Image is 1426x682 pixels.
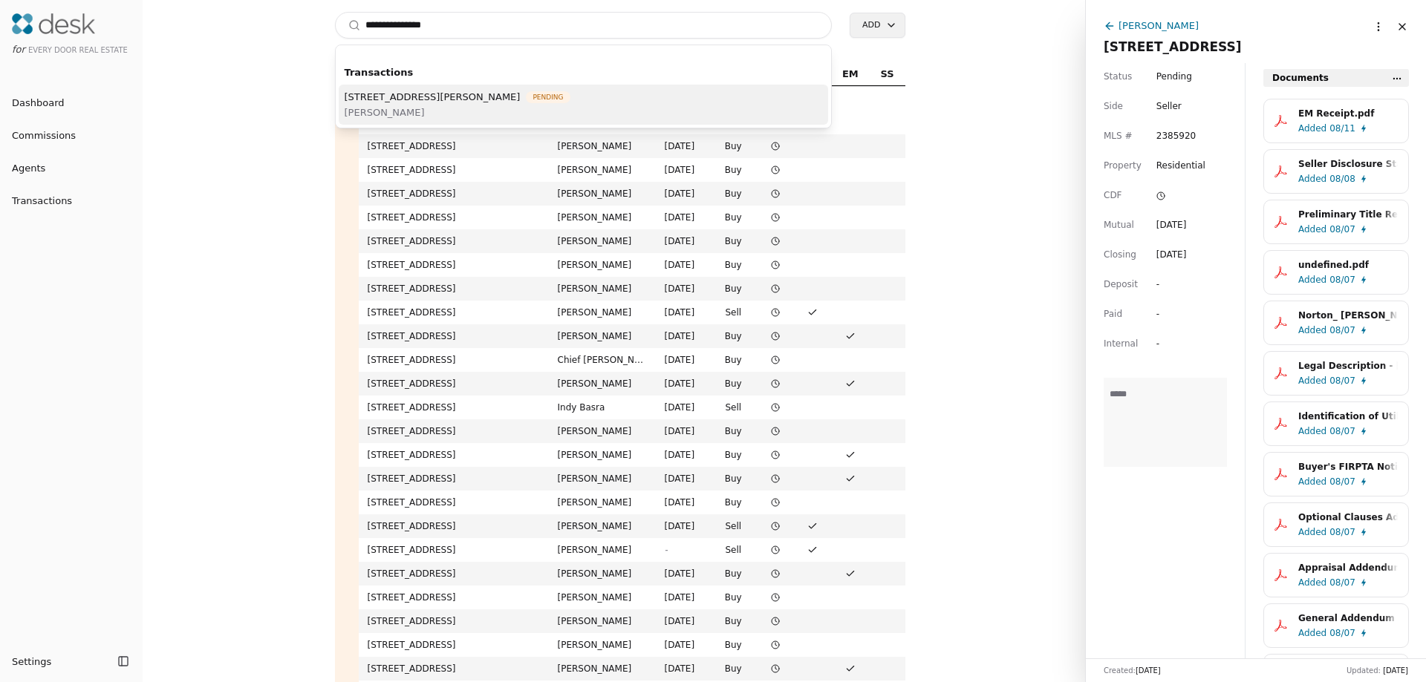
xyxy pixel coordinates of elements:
td: [STREET_ADDRESS] [359,253,549,277]
td: [DATE] [656,372,710,396]
span: - [665,545,668,555]
td: [DATE] [656,609,710,633]
td: Buy [710,229,757,253]
td: [STREET_ADDRESS] [359,372,549,396]
td: [DATE] [656,134,710,158]
span: [DATE] [1136,666,1161,675]
div: Norton_ [PERSON_NAME] NexTitle - MLS 2385920.pdf [1298,308,1398,323]
td: [PERSON_NAME] [549,206,656,229]
td: [DATE] [656,586,710,609]
span: Every Door Real Estate [28,46,128,54]
span: 08/07 [1329,424,1355,439]
span: 08/07 [1329,373,1355,388]
td: [STREET_ADDRESS] [359,443,549,467]
div: [DATE] [1156,247,1187,262]
td: [DATE] [656,253,710,277]
button: Buyer's FIRPTA Notice - [STREET_ADDRESS]pdfAdded08/07 [1263,452,1409,496]
span: Internal [1104,336,1138,351]
div: Transactions [339,60,829,85]
button: Optional Clauses Addendum - [STREET_ADDRESS]pdfAdded08/07 [1263,502,1409,547]
div: - [1156,306,1183,321]
span: Settings [12,654,51,669]
div: Legal Description - [STREET_ADDRESS]pdf [1298,358,1398,373]
span: [STREET_ADDRESS][PERSON_NAME] [345,89,521,105]
button: General Addendum - [STREET_ADDRESS]pdfAdded08/07 [1263,603,1409,648]
td: [DATE] [656,633,710,657]
td: [PERSON_NAME] [549,229,656,253]
span: SS [881,66,894,82]
div: undefined.pdf [1298,258,1398,272]
td: [DATE] [656,514,710,538]
span: Added [1298,575,1326,590]
td: [PERSON_NAME] [549,538,656,562]
td: Buy [710,491,757,514]
td: [PERSON_NAME] [549,158,656,182]
div: Optional Clauses Addendum - [STREET_ADDRESS]pdf [1298,510,1398,525]
span: 08/07 [1329,474,1355,489]
td: [DATE] [656,324,710,348]
span: Added [1298,474,1326,489]
td: [DATE] [656,491,710,514]
td: [STREET_ADDRESS] [359,229,549,253]
td: [PERSON_NAME] [549,301,656,324]
span: [STREET_ADDRESS] [1104,39,1242,54]
span: Added [1298,525,1326,540]
td: [PERSON_NAME] [549,586,656,609]
span: 08/07 [1329,222,1355,237]
td: [DATE] [656,158,710,182]
td: [PERSON_NAME] [549,467,656,491]
button: undefined.pdfAdded08/07 [1263,250,1409,295]
td: Sell [710,301,757,324]
td: [STREET_ADDRESS] [359,538,549,562]
span: 08/07 [1329,525,1355,540]
td: [PERSON_NAME] [549,419,656,443]
span: CDF [1104,188,1122,203]
td: Buy [710,586,757,609]
td: Buy [710,182,757,206]
span: Mutual [1104,217,1134,232]
span: 08/11 [1329,121,1355,136]
button: Settings [6,649,113,673]
td: Buy [710,348,757,372]
span: Added [1298,424,1326,439]
button: Identification of Utilities Addendum - [STREET_ADDRESS]pdfAdded08/07 [1263,401,1409,446]
span: 08/07 [1329,575,1355,590]
td: [STREET_ADDRESS] [359,514,549,538]
td: [PERSON_NAME] [549,562,656,586]
img: Desk [12,13,95,34]
span: Added [1298,272,1326,287]
td: [STREET_ADDRESS] [359,396,549,419]
div: General Addendum - [STREET_ADDRESS]pdf [1298,611,1398,626]
button: Preliminary Title Report - [STREET_ADDRESS]pdfAdded08/07 [1263,200,1409,244]
span: MLS # [1104,128,1133,143]
button: Seller Disclosure Statement-Unimproved Property.pdfAdded08/08 [1263,149,1409,194]
div: - [1156,277,1183,292]
td: Buy [710,253,757,277]
td: [DATE] [656,301,710,324]
td: Sell [710,396,757,419]
span: 08/07 [1329,272,1355,287]
button: EM Receipt.pdfAdded08/11 [1263,99,1409,143]
td: [STREET_ADDRESS] [359,134,549,158]
div: [DATE] [1156,217,1187,232]
td: Buy [710,372,757,396]
td: [STREET_ADDRESS] [359,206,549,229]
div: Appraisal Addendum - [STREET_ADDRESS]pdf [1298,560,1398,575]
td: Buy [710,562,757,586]
td: [PERSON_NAME] [549,372,656,396]
span: 08/07 [1329,323,1355,338]
div: - [1156,336,1183,351]
td: [PERSON_NAME] [549,443,656,467]
td: Buy [710,134,757,158]
td: [PERSON_NAME] [549,134,656,158]
span: 08/07 [1329,626,1355,640]
td: [DATE] [656,277,710,301]
td: [DATE] [656,419,710,443]
td: [STREET_ADDRESS] [359,491,549,514]
div: Created: [1104,665,1161,676]
span: EM [842,66,859,82]
div: Suggestions [336,57,832,128]
td: Chief [PERSON_NAME] [549,348,656,372]
td: Buy [710,657,757,681]
span: Status [1104,69,1132,84]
